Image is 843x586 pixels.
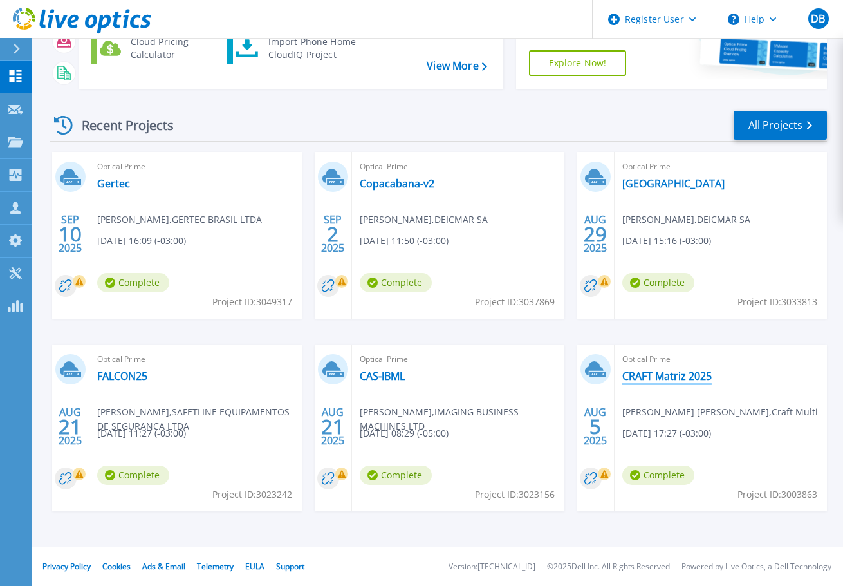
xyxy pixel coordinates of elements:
[622,466,694,485] span: Complete
[245,561,264,572] a: EULA
[360,352,557,366] span: Optical Prime
[360,213,488,227] span: [PERSON_NAME] , DEICMAR SA
[97,273,169,292] span: Complete
[622,234,711,248] span: [DATE] 15:16 (-03:00)
[320,403,345,450] div: AUG 2025
[622,213,750,227] span: [PERSON_NAME] , DEICMAR SA
[449,563,535,571] li: Version: [TECHNICAL_ID]
[97,234,186,248] span: [DATE] 16:09 (-03:00)
[97,177,130,190] a: Gertec
[59,421,82,432] span: 21
[360,405,564,433] span: [PERSON_NAME] , IMAGING BUSINESS MACHINES LTD
[212,295,292,309] span: Project ID: 3049317
[360,234,449,248] span: [DATE] 11:50 (-03:00)
[97,160,294,174] span: Optical Prime
[360,177,434,190] a: Copacabana-v2
[91,32,223,64] a: Cloud Pricing Calculator
[583,403,607,450] div: AUG 2025
[737,487,817,502] span: Project ID: 3003863
[622,273,694,292] span: Complete
[584,229,607,240] span: 29
[622,405,818,419] span: [PERSON_NAME] [PERSON_NAME] , Craft Multi
[622,160,819,174] span: Optical Prime
[475,295,555,309] span: Project ID: 3037869
[622,426,711,440] span: [DATE] 17:27 (-03:00)
[681,563,831,571] li: Powered by Live Optics, a Dell Technology
[142,561,185,572] a: Ads & Email
[547,563,670,571] li: © 2025 Dell Inc. All Rights Reserved
[97,405,302,433] span: [PERSON_NAME] , SAFETLINE EQUIPAMENTOS DE SEGURANCA LTDA
[622,370,712,383] a: CRAFT Matriz 2025
[42,561,91,572] a: Privacy Policy
[811,14,825,24] span: DB
[97,466,169,485] span: Complete
[276,561,304,572] a: Support
[583,211,607,258] div: AUG 2025
[327,229,338,240] span: 2
[58,403,82,450] div: AUG 2025
[197,561,234,572] a: Telemetry
[529,50,627,76] a: Explore Now!
[360,426,449,440] span: [DATE] 08:29 (-05:00)
[58,211,82,258] div: SEP 2025
[427,60,486,72] a: View More
[97,426,186,440] span: [DATE] 11:27 (-03:00)
[97,352,294,366] span: Optical Prime
[360,273,432,292] span: Complete
[360,370,405,383] a: CAS-IBML
[360,466,432,485] span: Complete
[622,352,819,366] span: Optical Prime
[737,295,817,309] span: Project ID: 3033813
[124,35,219,61] div: Cloud Pricing Calculator
[262,35,362,61] div: Import Phone Home CloudIQ Project
[475,487,555,502] span: Project ID: 3023156
[97,213,262,227] span: [PERSON_NAME] , GERTEC BRASIL LTDA
[321,421,344,432] span: 21
[97,370,147,383] a: FALCON25
[589,421,601,432] span: 5
[102,561,131,572] a: Cookies
[212,487,292,502] span: Project ID: 3023242
[59,229,82,240] span: 10
[734,111,827,140] a: All Projects
[622,177,725,190] a: [GEOGRAPHIC_DATA]
[360,160,557,174] span: Optical Prime
[50,109,191,141] div: Recent Projects
[320,211,345,258] div: SEP 2025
